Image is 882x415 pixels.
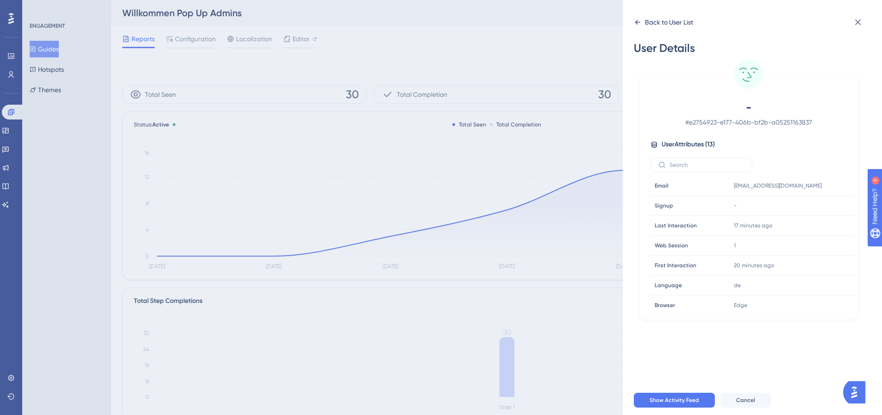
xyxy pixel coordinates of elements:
input: Search [669,162,744,168]
span: First Interaction [655,262,696,269]
div: User Details [634,41,863,56]
div: 4 [64,5,67,12]
span: 1 [734,242,736,249]
span: Language [655,282,682,289]
span: Edge [734,302,747,309]
span: # e2754923-e177-406b-bf2b-a05251163837 [667,117,830,128]
span: - [734,202,737,209]
span: [EMAIL_ADDRESS][DOMAIN_NAME] [734,182,822,189]
span: Need Help? [22,2,58,13]
button: Cancel [720,393,771,408]
button: Show Activity Feed [634,393,715,408]
span: Email [655,182,669,189]
span: de [734,282,741,289]
span: Last Interaction [655,222,697,229]
span: Show Activity Feed [650,396,699,404]
span: Web Session [655,242,688,249]
span: User Attributes ( 13 ) [662,139,715,150]
span: - [667,100,830,115]
time: 20 minutes ago [734,262,774,269]
div: Back to User List [645,17,693,28]
span: Signup [655,202,673,209]
span: Browser [655,302,675,309]
span: Cancel [736,396,755,404]
iframe: UserGuiding AI Assistant Launcher [843,378,871,406]
time: 17 minutes ago [734,222,772,229]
